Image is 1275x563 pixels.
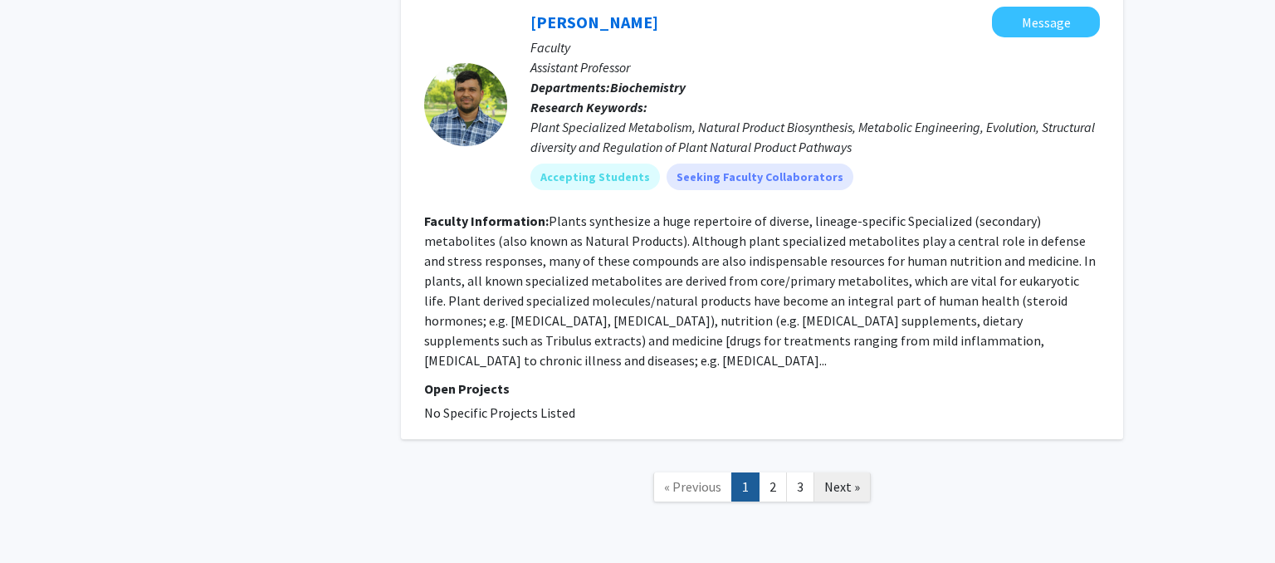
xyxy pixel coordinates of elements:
[424,404,575,421] span: No Specific Projects Listed
[530,12,658,32] a: [PERSON_NAME]
[667,164,853,190] mat-chip: Seeking Faculty Collaborators
[530,164,660,190] mat-chip: Accepting Students
[530,117,1100,157] div: Plant Specialized Metabolism, Natural Product Biosynthesis, Metabolic Engineering, Evolution, Str...
[813,472,871,502] a: Next
[992,7,1100,37] button: Message Prashant Sonawane
[610,79,686,95] b: Biochemistry
[824,478,860,495] span: Next »
[664,478,721,495] span: « Previous
[12,488,71,551] iframe: Chat
[731,472,760,502] a: 1
[530,79,610,95] b: Departments:
[786,472,814,502] a: 3
[530,99,647,115] b: Research Keywords:
[759,472,787,502] a: 2
[424,379,1100,399] p: Open Projects
[653,472,732,502] a: Previous Page
[401,456,1123,523] nav: Page navigation
[530,37,1100,57] p: Faculty
[424,213,549,229] b: Faculty Information:
[424,213,1096,369] fg-read-more: Plants synthesize a huge repertoire of diverse, lineage-specific Specialized (secondary) metaboli...
[530,57,1100,77] p: Assistant Professor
